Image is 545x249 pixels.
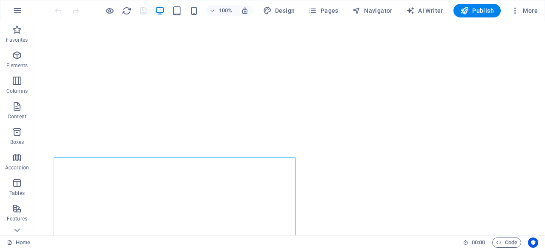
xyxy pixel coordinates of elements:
[406,6,443,15] span: AI Writer
[241,7,249,14] i: On resize automatically adjust zoom level to fit chosen device.
[528,238,538,248] button: Usercentrics
[492,238,521,248] button: Code
[352,6,393,15] span: Navigator
[122,6,132,16] i: Reload page
[511,6,538,15] span: More
[349,4,396,17] button: Navigator
[308,6,338,15] span: Pages
[260,4,298,17] div: Design (Ctrl+Alt+Y)
[121,6,132,16] button: reload
[7,215,27,222] p: Features
[6,88,28,94] p: Columns
[5,164,29,171] p: Accordion
[7,238,30,248] a: Click to cancel selection. Double-click to open Pages
[206,6,236,16] button: 100%
[263,6,295,15] span: Design
[508,4,541,17] button: More
[305,4,341,17] button: Pages
[453,4,501,17] button: Publish
[6,37,28,43] p: Favorites
[10,139,24,146] p: Boxes
[478,239,479,246] span: :
[403,4,447,17] button: AI Writer
[260,4,298,17] button: Design
[472,238,485,248] span: 00 00
[463,238,485,248] h6: Session time
[6,62,28,69] p: Elements
[9,190,25,197] p: Tables
[8,113,26,120] p: Content
[460,6,494,15] span: Publish
[219,6,232,16] h6: 100%
[496,238,517,248] span: Code
[104,6,115,16] button: Click here to leave preview mode and continue editing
